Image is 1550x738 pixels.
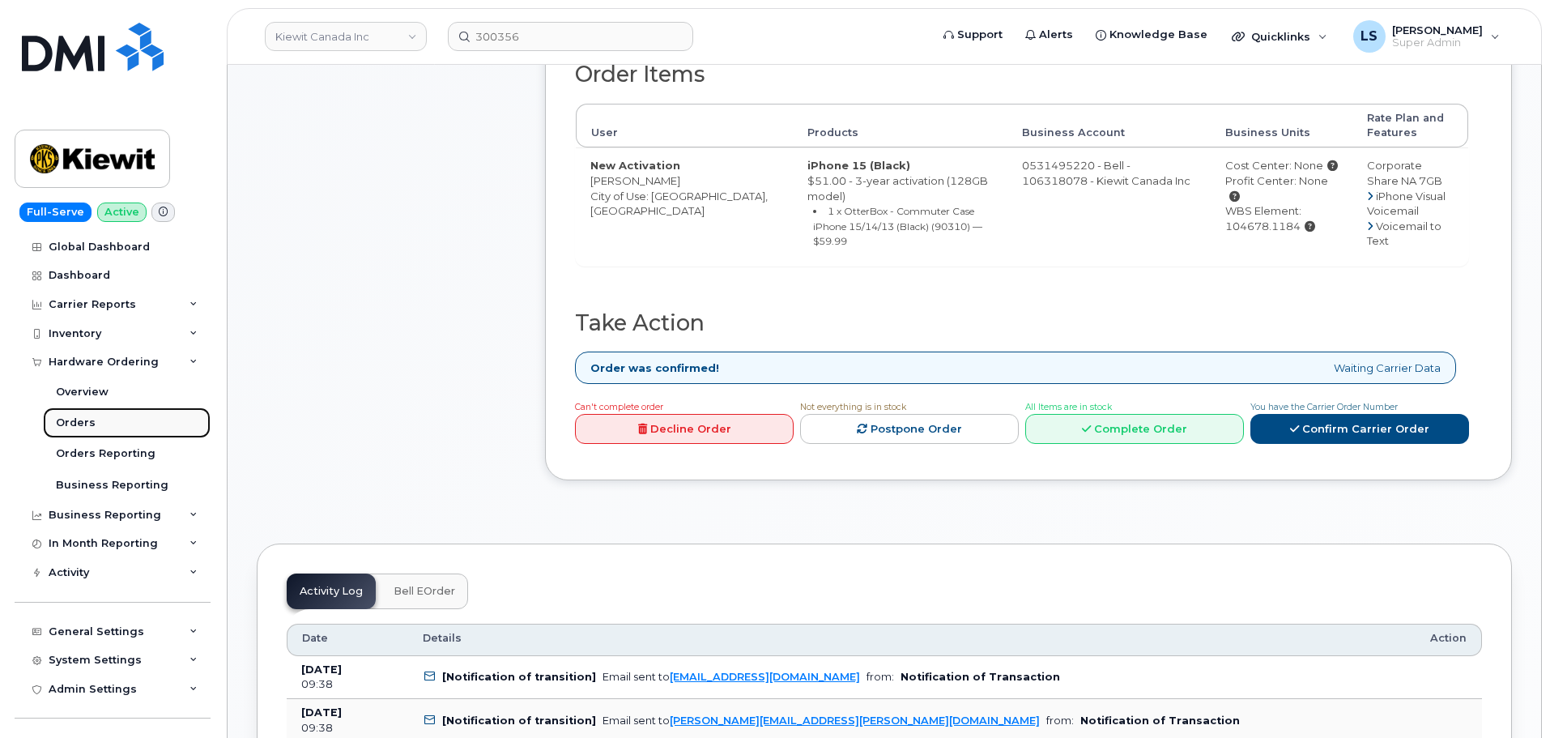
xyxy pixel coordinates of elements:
th: User [576,104,793,148]
td: $51.00 - 3-year activation (128GB model) [793,147,1007,265]
div: Email sent to [603,671,860,683]
strong: New Activation [590,159,680,172]
span: Date [302,631,328,646]
div: Waiting Carrier Data [575,352,1456,385]
span: LS [1361,27,1378,46]
div: Luke Schroeder [1342,20,1511,53]
b: Notification of Transaction [901,671,1060,683]
td: [PERSON_NAME] City of Use: [GEOGRAPHIC_DATA], [GEOGRAPHIC_DATA] [576,147,793,265]
b: [DATE] [301,706,342,719]
a: Knowledge Base [1084,19,1219,51]
b: [DATE] [301,663,342,676]
span: Super Admin [1392,36,1483,49]
span: from: [1046,715,1074,727]
span: Details [423,631,462,646]
div: 09:38 [301,677,394,692]
span: Not everything is in stock [800,402,906,412]
th: Business Account [1007,104,1211,148]
div: 09:38 [301,721,394,736]
span: Alerts [1039,27,1073,43]
small: 1 x OtterBox - Commuter Case iPhone 15/14/13 (Black) (90310) — $59.99 [813,205,982,247]
span: Can't complete order [575,402,663,412]
h2: Order Items [575,62,1469,87]
a: [PERSON_NAME][EMAIL_ADDRESS][PERSON_NAME][DOMAIN_NAME] [670,715,1040,727]
span: iPhone Visual Voicemail [1367,190,1446,218]
th: Action [1416,624,1482,656]
a: Kiewit Canada Inc [265,22,427,51]
b: [Notification of transition] [442,671,596,683]
strong: Order was confirmed! [590,360,719,376]
th: Rate Plan and Features [1352,104,1468,148]
a: Postpone Order [800,414,1019,444]
a: Confirm Carrier Order [1250,414,1469,444]
strong: iPhone 15 (Black) [807,159,910,172]
span: All Items are in stock [1025,402,1112,412]
span: You have the Carrier Order Number [1250,402,1398,412]
a: [EMAIL_ADDRESS][DOMAIN_NAME] [670,671,860,683]
div: WBS Element: 104678.1184 [1225,203,1338,233]
b: Notification of Transaction [1080,715,1240,727]
span: Quicklinks [1251,30,1310,43]
td: 0531495220 - Bell - 106318078 - Kiewit Canada Inc [1007,147,1211,265]
span: Bell eOrder [394,585,455,598]
th: Products [793,104,1007,148]
span: from: [867,671,894,683]
a: Decline Order [575,414,794,444]
a: Alerts [1014,19,1084,51]
iframe: Messenger Launcher [1480,668,1538,726]
input: Find something... [448,22,693,51]
div: Email sent to [603,715,1040,727]
span: Support [957,27,1003,43]
div: Profit Center: None [1225,173,1338,203]
a: Complete Order [1025,414,1244,444]
span: [PERSON_NAME] [1392,23,1483,36]
span: Voicemail to Text [1367,220,1441,248]
th: Business Units [1211,104,1352,148]
a: Support [932,19,1014,51]
td: Corporate Share NA 7GB [1352,147,1468,265]
div: Quicklinks [1220,20,1339,53]
b: [Notification of transition] [442,715,596,727]
span: Knowledge Base [1109,27,1207,43]
div: Cost Center: None [1225,158,1338,173]
h2: Take Action [575,311,1469,335]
